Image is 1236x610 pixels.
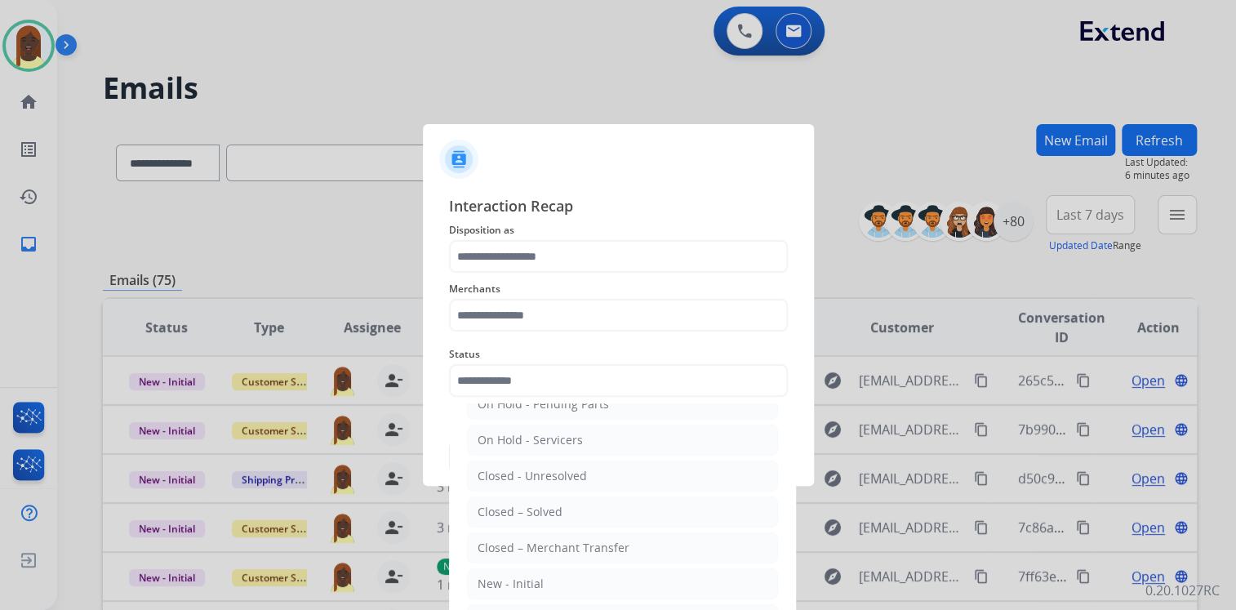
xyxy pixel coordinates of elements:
[478,540,629,556] div: Closed – Merchant Transfer
[478,432,583,448] div: On Hold - Servicers
[439,140,478,179] img: contactIcon
[449,279,788,299] span: Merchants
[449,194,788,220] span: Interaction Recap
[449,345,788,364] span: Status
[478,576,544,592] div: New - Initial
[449,220,788,240] span: Disposition as
[478,468,587,484] div: Closed - Unresolved
[1145,581,1220,600] p: 0.20.1027RC
[478,396,609,412] div: On Hold - Pending Parts
[478,504,562,520] div: Closed – Solved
